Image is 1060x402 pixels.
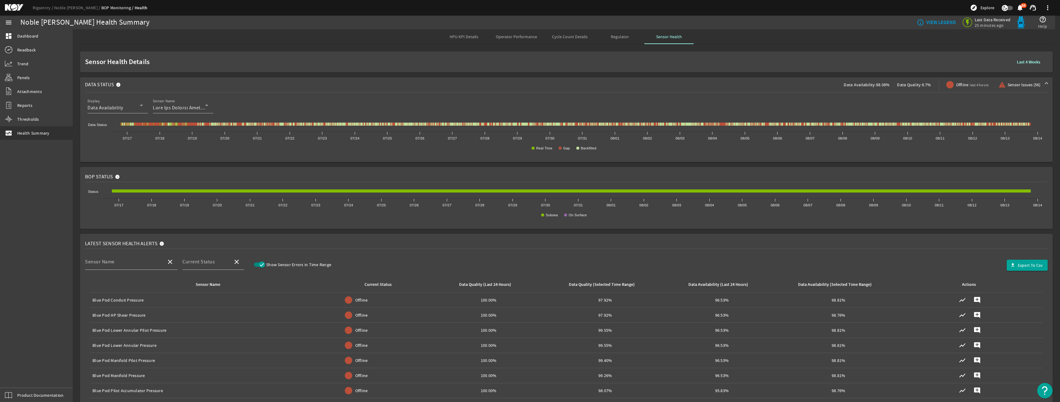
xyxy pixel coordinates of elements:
text: 08/02 [643,136,652,140]
mat-icon: add_comment [973,372,981,379]
text: 07/27 [448,136,457,140]
div: 99.55% [549,327,661,333]
text: 08/07 [805,136,814,140]
mat-icon: show_chart [959,311,966,319]
span: Last Data Received [975,17,1011,22]
mat-icon: support_agent [1029,4,1037,11]
div: Data StatusData Availability:98.08%Data Quality:6.7%Offlinelast 4 hoursSensor Issues (56) [80,92,1053,162]
div: Data Quality (Selected Time Range) [549,281,659,288]
text: 07/23 [311,203,320,207]
text: Status [88,190,98,193]
mat-icon: file_download [1010,263,1015,268]
div: 98.81% [783,342,895,348]
mat-icon: monitor_heart [5,129,12,137]
mat-icon: info_outline [917,19,922,26]
text: 07/22 [279,203,287,207]
span: Export To Csv [1018,262,1043,268]
span: Latest Sensor Health Alerts [85,241,157,247]
div: Data Availability (Last 24 Hours) [688,281,748,288]
mat-icon: show_chart [959,327,966,334]
mat-icon: add_comment [973,357,981,364]
div: 96.53% [666,297,778,303]
div: 95.83% [666,388,778,394]
text: 08/07 [804,203,813,207]
mat-icon: add_comment [973,327,981,334]
text: 07/21 [246,203,255,207]
text: 07/28 [480,136,489,140]
text: Gap [563,146,570,150]
span: Offline [355,388,368,394]
div: 98.76% [783,388,895,394]
div: Blue Pod Lower Annular Pilot Pressure [92,327,331,333]
button: Export To Csv [1007,260,1048,271]
text: 07/23 [318,136,327,140]
div: Data Quality (Selected Time Range) [569,281,635,288]
div: 97.92% [549,312,661,318]
text: 08/01 [610,136,619,140]
span: Data Availability: [844,82,876,87]
span: Offline [355,357,368,363]
span: Offline [355,327,368,333]
text: 08/04 [705,203,714,207]
text: 07/24 [344,203,353,207]
text: 07/31 [574,203,583,207]
text: 08/02 [639,203,648,207]
div: Actions [962,281,976,288]
text: 08/09 [869,203,878,207]
text: Subsea [546,213,558,217]
button: Sensor Issues (56) [996,79,1043,90]
span: Sensor Health Details [85,59,1009,65]
span: Dashboard [17,33,38,39]
text: 07/19 [188,136,197,140]
mat-icon: explore [970,4,977,11]
text: 07/27 [442,203,451,207]
span: Sensor Health [656,35,682,39]
span: Panels [17,75,30,81]
div: 100.00% [433,297,544,303]
mat-icon: close [166,258,174,266]
div: 98.07% [549,388,661,394]
mat-icon: add_comment [973,296,981,304]
mat-icon: show_chart [959,387,966,394]
span: Data Availability [88,105,123,111]
div: Data Quality (Last 24 Hours) [433,281,542,288]
div: Sensor Name [196,281,220,288]
text: 08/05 [738,203,747,207]
div: Blue Pod Manifold Pressure [92,372,331,379]
text: 07/25 [383,136,392,140]
span: last 4 hours [970,83,989,87]
span: 98.08% [876,82,890,87]
span: Offline [355,342,368,348]
mat-label: Display [88,99,100,104]
span: Product Documentation [17,392,63,398]
label: Show Sensor Errors in Time Range [265,262,331,268]
mat-icon: dashboard [5,32,12,40]
mat-icon: show_chart [959,296,966,304]
text: 07/18 [155,136,164,140]
mat-icon: add_comment [973,342,981,349]
div: Blue Pod Lower Annular Pressure [92,342,331,348]
div: 96.53% [666,327,778,333]
mat-expansion-panel-header: Data StatusData Availability:98.08%Data Quality:6.7%Offlinelast 4 hoursSensor Issues (56) [80,77,1053,92]
div: Current Status [365,281,392,288]
mat-icon: menu [5,19,12,26]
text: 08/08 [836,203,845,207]
span: Offline [355,297,368,303]
mat-icon: warning [998,81,1003,88]
text: 08/03 [672,203,681,207]
button: VIEW LEGEND [914,17,958,28]
text: 07/30 [545,136,554,140]
div: Noble [PERSON_NAME] Health Summary [20,19,150,26]
button: Open Resource Center [1037,383,1053,398]
span: Cycle Count Details [552,35,588,39]
mat-icon: help_outline [1039,16,1046,23]
div: 99.40% [549,357,661,363]
text: 08/06 [773,136,782,140]
text: 07/20 [213,203,222,207]
div: Blue Pod HP Shear Pressure [92,312,331,318]
text: 08/08 [838,136,847,140]
span: Offline [355,312,368,318]
div: Data Quality (Last 24 Hours) [459,281,511,288]
text: Real Time [536,146,552,150]
button: Last 4 Weeks [1012,56,1045,67]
